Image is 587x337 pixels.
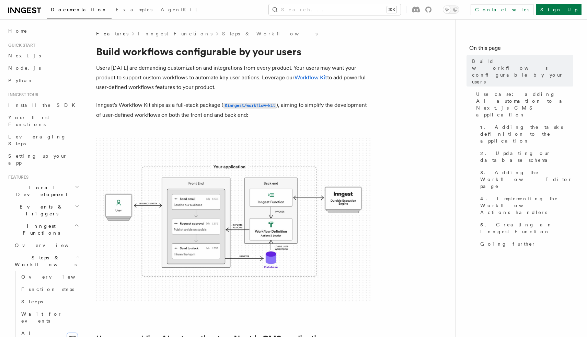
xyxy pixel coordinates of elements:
span: Features [96,30,128,37]
a: Install the SDK [5,99,81,111]
a: 2. Updating our database schema [477,147,573,166]
a: Function steps [19,283,81,295]
a: Workflow Kit [295,74,327,81]
a: Build workflows configurable by your users [469,55,573,88]
span: Wait for events [21,311,62,324]
a: Examples [112,2,157,19]
p: Users [DATE] are demanding customization and integrations from every product. Your users may want... [96,63,371,92]
span: 4. Implementing the Workflow Actions handlers [480,195,573,216]
a: Wait for events [19,308,81,327]
span: Inngest Functions [5,223,74,236]
span: Your first Functions [8,115,49,127]
span: Steps & Workflows [12,254,77,268]
span: Build workflows configurable by your users [472,58,573,85]
a: @inngest/workflow-kit [223,102,276,108]
a: AgentKit [157,2,201,19]
span: Overview [21,274,92,280]
span: Documentation [51,7,107,12]
button: Search...⌘K [269,4,401,15]
span: Leveraging Steps [8,134,66,146]
a: 5. Creating an Inngest Function [477,218,573,238]
span: Home [8,27,27,34]
a: Inngest Functions [138,30,212,37]
a: 4. Implementing the Workflow Actions handlers [477,192,573,218]
a: Node.js [5,62,81,74]
span: Sleeps [21,299,43,304]
kbd: ⌘K [387,6,396,13]
a: 3. Adding the Workflow Editor page [477,166,573,192]
span: Use case: adding AI automation to a Next.js CMS application [476,91,573,118]
span: Events & Triggers [5,203,75,217]
span: Function steps [21,287,74,292]
h4: On this page [469,44,573,55]
a: Steps & Workflows [222,30,318,37]
a: Use case: adding AI automation to a Next.js CMS application [473,88,573,121]
img: The Workflow Kit provides a Workflow Engine to compose workflow actions on the back end and a set... [96,138,371,302]
a: 1. Adding the tasks definition to the application [477,121,573,147]
span: Node.js [8,65,41,71]
span: Inngest tour [5,92,38,98]
span: Python [8,78,33,83]
span: Going further [480,240,536,247]
span: Next.js [8,53,41,58]
span: AgentKit [161,7,197,12]
a: Your first Functions [5,111,81,131]
button: Toggle dark mode [443,5,459,14]
span: Examples [116,7,152,12]
span: Install the SDK [8,102,79,108]
span: 3. Adding the Workflow Editor page [480,169,573,190]
button: Inngest Functions [5,220,81,239]
p: Inngest's Workflow Kit ships as a full-stack package ( ), aiming to simplify the development of u... [96,100,371,120]
a: Overview [12,239,81,251]
button: Events & Triggers [5,201,81,220]
span: Setting up your app [8,153,67,166]
a: Leveraging Steps [5,131,81,150]
a: Python [5,74,81,87]
a: Next.js [5,49,81,62]
a: Sleeps [19,295,81,308]
button: Steps & Workflows [12,251,81,271]
a: Home [5,25,81,37]
button: Local Development [5,181,81,201]
a: Overview [19,271,81,283]
a: Setting up your app [5,150,81,169]
a: Sign Up [536,4,582,15]
a: Going further [477,238,573,250]
a: Documentation [47,2,112,19]
span: 5. Creating an Inngest Function [480,221,573,235]
h1: Build workflows configurable by your users [96,45,371,58]
a: Contact sales [471,4,533,15]
span: Local Development [5,184,75,198]
span: 1. Adding the tasks definition to the application [480,124,573,144]
span: Overview [15,243,85,248]
span: 2. Updating our database schema [480,150,573,164]
span: Features [5,175,28,180]
span: Quick start [5,43,35,48]
code: @inngest/workflow-kit [223,103,276,109]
